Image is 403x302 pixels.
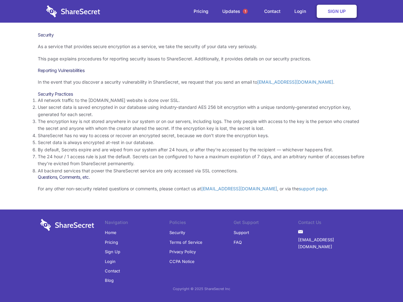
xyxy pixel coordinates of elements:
[105,247,120,256] a: Sign Up
[169,228,185,237] a: Security
[38,118,365,132] li: The encryption key is not stored anywhere in our system or on our servers, including logs. The on...
[317,5,357,18] a: Sign Up
[201,186,277,191] a: [EMAIL_ADDRESS][DOMAIN_NAME]
[234,219,298,228] li: Get Support
[38,43,365,50] p: As a service that provides secure encryption as a service, we take the security of your data very...
[105,219,169,228] li: Navigation
[38,104,365,118] li: User secret data is saved encrypted in our database using industry-standard AES 256 bit encryptio...
[105,266,120,276] a: Contact
[38,174,365,180] h3: Questions, Comments, etc.
[38,167,365,174] li: All backend services that power the ShareSecret service are only accessed via SSL connections.
[38,153,365,167] li: The 24 hour / 1 access rule is just the default. Secrets can be configured to have a maximum expi...
[299,186,327,191] a: support page
[38,146,365,153] li: By default, Secrets expire and are wiped from our system after 24 hours, or after they’re accesse...
[169,247,196,256] a: Privacy Policy
[169,238,202,247] a: Terms of Service
[105,257,116,266] a: Login
[46,5,100,17] img: logo-wordmark-white-trans-d4663122ce5f474addd5e946df7df03e33cb6a1c49d2221995e7729f52c070b2.svg
[298,219,363,228] li: Contact Us
[105,228,116,237] a: Home
[298,235,363,252] a: [EMAIL_ADDRESS][DOMAIN_NAME]
[38,132,365,139] li: ShareSecret has no way to access or recover an encrypted secret, because we don’t store the encry...
[38,139,365,146] li: Secret data is always encrypted at-rest in our database.
[38,97,365,104] li: All network traffic to the [DOMAIN_NAME] website is done over SSL.
[234,228,249,237] a: Support
[105,238,118,247] a: Pricing
[169,219,234,228] li: Policies
[38,32,365,38] h1: Security
[38,91,365,97] h3: Security Practices
[38,79,365,86] p: In the event that you discover a security vulnerability in ShareSecret, we request that you send ...
[234,238,242,247] a: FAQ
[258,2,287,21] a: Contact
[38,55,365,62] p: This page explains procedures for reporting security issues to ShareSecret. Additionally, it prov...
[40,219,94,231] img: logo-wordmark-white-trans-d4663122ce5f474addd5e946df7df03e33cb6a1c49d2221995e7729f52c070b2.svg
[105,276,114,285] a: Blog
[257,79,333,85] a: [EMAIL_ADDRESS][DOMAIN_NAME]
[187,2,215,21] a: Pricing
[169,257,195,266] a: CCPA Notice
[38,68,365,73] h3: Reporting Vulnerabilities
[288,2,315,21] a: Login
[38,185,365,192] p: For any other non-security related questions or comments, please contact us at , or via the .
[243,9,248,14] span: 1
